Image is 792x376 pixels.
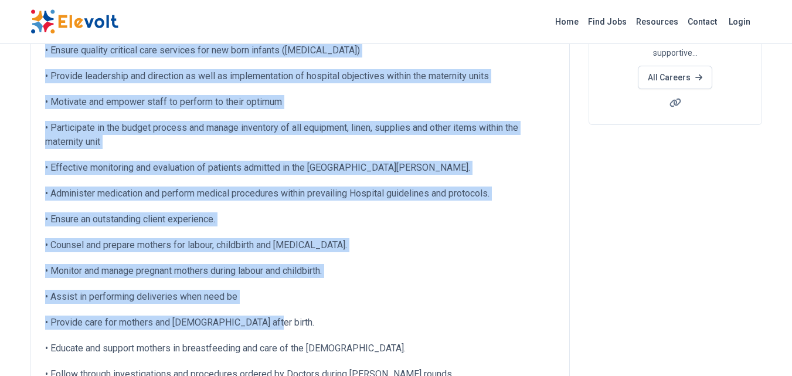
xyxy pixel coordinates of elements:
p: • Participate in the budget process and manage inventory of all equipment, linen, supplies and ot... [45,121,555,149]
p: • Assist in performing deliveries when need be [45,290,555,304]
img: Elevolt [30,9,118,34]
iframe: Chat Widget [733,320,792,376]
a: All Careers [638,66,712,89]
p: • Administer medication and perform medical procedures within prevailing Hospital guidelines and ... [45,187,555,201]
p: • Provide care for mothers and [DEMOGRAPHIC_DATA] after birth. [45,316,555,330]
p: • Educate and support mothers in breastfeeding and care of the [DEMOGRAPHIC_DATA]. [45,341,555,355]
p: • Motivate and empower staff to perform to their optimum [45,95,555,109]
a: Resources [631,12,683,31]
p: • Counsel and prepare mothers for labour, childbirth and [MEDICAL_DATA]. [45,238,555,252]
a: Home [550,12,583,31]
a: Find Jobs [583,12,631,31]
a: Login [722,10,757,33]
p: • Ensure quality critical care services for new born infants ([MEDICAL_DATA]) [45,43,555,57]
p: • Effective monitoring and evaluation of patients admitted in the [GEOGRAPHIC_DATA][PERSON_NAME]. [45,161,555,175]
a: Contact [683,12,722,31]
p: • Monitor and manage pregnant mothers during labour and childbirth. [45,264,555,278]
p: • Ensure an outstanding client experience. [45,212,555,226]
p: • Provide leadership and direction as well as implementation of hospital objectives within the ma... [45,69,555,83]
